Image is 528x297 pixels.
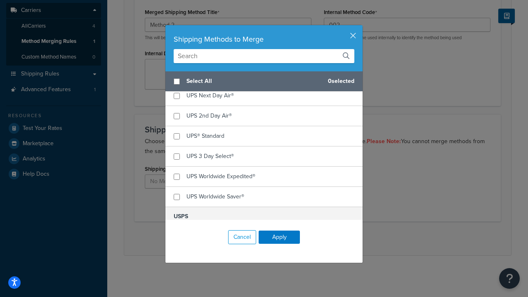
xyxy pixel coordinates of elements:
span: UPS 3 Day Select® [186,152,234,160]
div: Shipping Methods to Merge [174,33,354,45]
span: UPS Worldwide Saver® [186,192,244,201]
span: UPS Worldwide Expedited® [186,172,255,181]
input: Search [174,49,354,63]
button: Apply [259,231,300,244]
span: UPS Next Day Air® [186,91,234,100]
button: Cancel [228,230,256,244]
span: Select All [186,75,321,87]
span: UPS® Standard [186,132,224,140]
div: 0 selected [165,71,363,92]
h5: USPS [165,207,363,226]
span: UPS 2nd Day Air® [186,111,232,120]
